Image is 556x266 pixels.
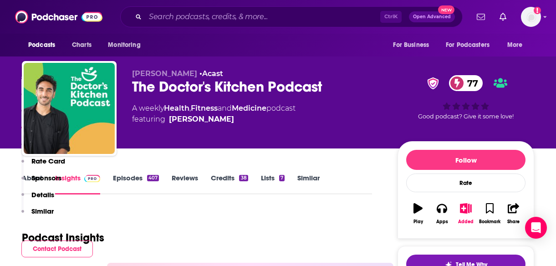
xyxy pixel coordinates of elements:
button: Details [21,190,54,207]
button: open menu [501,36,534,54]
span: Charts [72,39,92,51]
a: Acast [202,69,223,78]
button: Follow [406,150,525,170]
div: 7 [279,175,285,181]
button: Show profile menu [521,7,541,27]
div: Rate [406,174,525,192]
a: Episodes407 [113,174,159,194]
button: Bookmark [478,197,501,230]
p: Sponsors [31,174,61,182]
button: open menu [102,36,152,54]
span: Open Advanced [413,15,451,19]
a: Reviews [172,174,198,194]
img: User Profile [521,7,541,27]
div: 38 [239,175,248,181]
button: Share [502,197,525,230]
span: Good podcast? Give it some love! [418,113,514,120]
span: featuring [132,114,296,125]
div: A weekly podcast [132,103,296,125]
div: Play [413,219,423,225]
span: Logged in as megcassidy [521,7,541,27]
p: Similar [31,207,54,215]
span: , [189,104,191,113]
input: Search podcasts, credits, & more... [145,10,380,24]
a: Medicine [232,104,266,113]
a: Charts [66,36,97,54]
a: 77 [449,75,483,91]
span: For Business [393,39,429,51]
div: verified Badge77Good podcast? Give it some love! [398,69,534,126]
svg: Add a profile image [534,7,541,14]
p: Details [31,190,54,199]
div: Open Intercom Messenger [525,217,547,239]
button: Contact Podcast [21,240,93,257]
img: The Doctor's Kitchen Podcast [24,63,115,154]
button: Apps [430,197,454,230]
span: Ctrl K [380,11,402,23]
span: 77 [458,75,483,91]
div: Added [458,219,474,225]
a: Show notifications dropdown [473,9,489,25]
img: Podchaser - Follow, Share and Rate Podcasts [15,8,102,26]
div: Bookmark [479,219,500,225]
span: Monitoring [108,39,140,51]
button: Sponsors [21,174,61,190]
img: verified Badge [424,77,442,89]
a: Similar [297,174,320,194]
div: 407 [147,175,159,181]
button: Added [454,197,478,230]
a: Health [164,104,189,113]
span: [PERSON_NAME] [132,69,197,78]
button: Play [406,197,430,230]
a: Fitness [191,104,218,113]
button: Open AdvancedNew [409,11,455,22]
span: • [199,69,223,78]
div: Search podcasts, credits, & more... [120,6,463,27]
button: open menu [387,36,440,54]
div: Share [507,219,520,225]
span: Podcasts [28,39,55,51]
span: For Podcasters [446,39,490,51]
span: and [218,104,232,113]
button: Similar [21,207,54,224]
button: open menu [22,36,67,54]
div: Apps [436,219,448,225]
span: New [438,5,454,14]
span: More [507,39,523,51]
button: open menu [440,36,503,54]
a: Dr. Rupy Aujla [169,114,234,125]
a: Show notifications dropdown [496,9,510,25]
a: Credits38 [211,174,248,194]
a: Lists7 [261,174,285,194]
